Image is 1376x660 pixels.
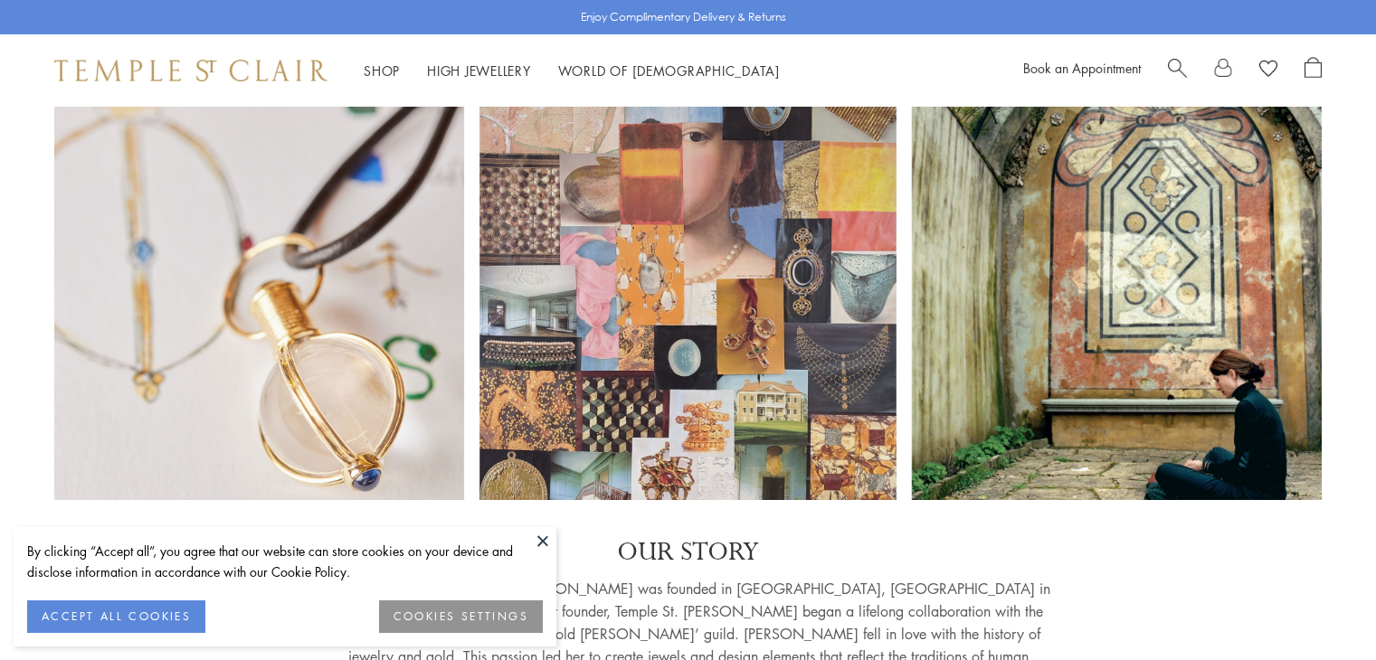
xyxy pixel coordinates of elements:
[54,60,327,81] img: Temple St. Clair
[1023,59,1141,77] a: Book an Appointment
[379,600,543,633] button: COOKIES SETTINGS
[427,61,531,80] a: High JewelleryHigh Jewellery
[1286,575,1358,642] iframe: Gorgias live chat messenger
[1168,57,1187,84] a: Search
[364,61,400,80] a: ShopShop
[581,8,786,26] p: Enjoy Complimentary Delivery & Returns
[327,536,1050,569] p: OUR STORY
[1259,57,1277,84] a: View Wishlist
[27,541,543,582] div: By clicking “Accept all”, you agree that our website can store cookies on your device and disclos...
[1305,57,1322,84] a: Open Shopping Bag
[364,60,780,82] nav: Main navigation
[27,600,205,633] button: ACCEPT ALL COOKIES
[558,61,780,80] a: World of [DEMOGRAPHIC_DATA]World of [DEMOGRAPHIC_DATA]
